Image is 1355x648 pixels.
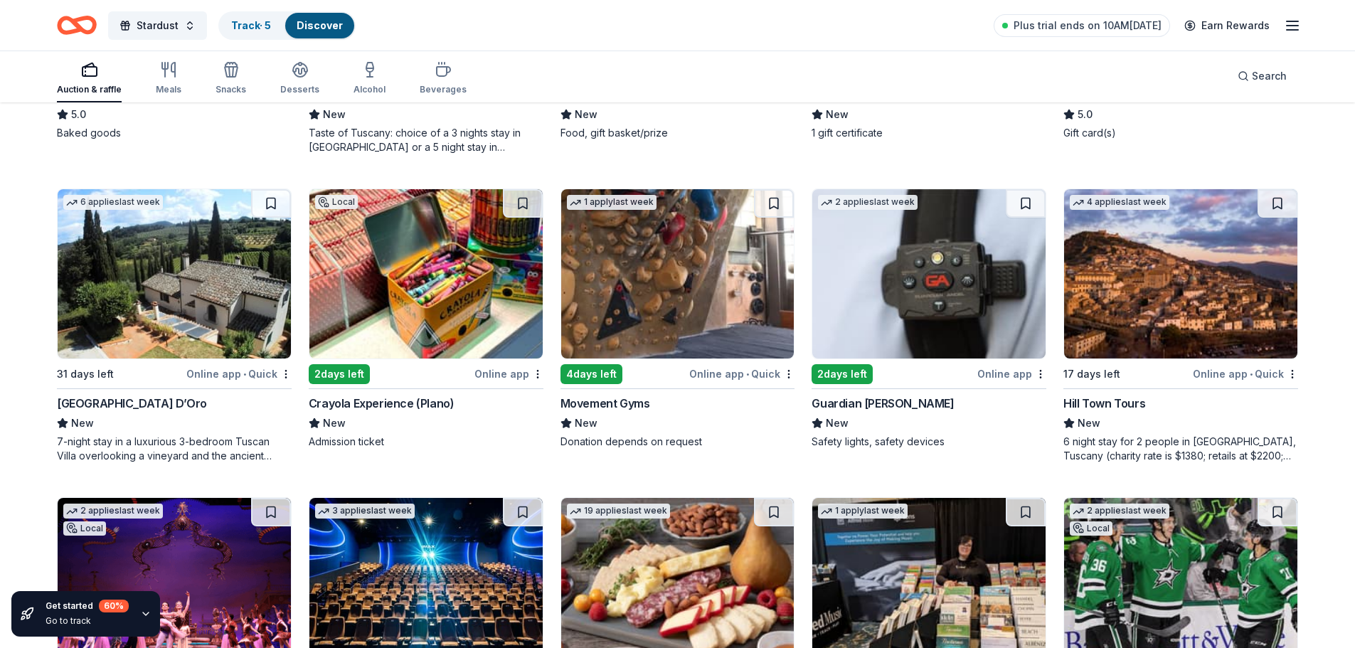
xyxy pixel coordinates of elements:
div: 1 gift certificate [812,126,1046,140]
div: Get started [46,600,129,612]
div: Guardian [PERSON_NAME] [812,395,954,412]
div: Beverages [420,84,467,95]
div: Online app [977,365,1046,383]
span: New [71,415,94,432]
div: Admission ticket [309,435,543,449]
span: 5.0 [71,106,86,123]
div: 4 days left [560,364,622,384]
div: Online app Quick [186,365,292,383]
span: Plus trial ends on 10AM[DATE] [1014,17,1162,34]
div: Go to track [46,615,129,627]
a: Plus trial ends on 10AM[DATE] [994,14,1170,37]
div: Meals [156,84,181,95]
div: 3 applies last week [315,504,415,519]
a: Image for Crayola Experience (Plano)Local2days leftOnline appCrayola Experience (Plano)NewAdmissi... [309,188,543,449]
a: Image for Villa Sogni D’Oro6 applieslast week31 days leftOnline app•Quick[GEOGRAPHIC_DATA] D’OroN... [57,188,292,463]
div: Hill Town Tours [1063,395,1145,412]
div: Movement Gyms [560,395,650,412]
div: Baked goods [57,126,292,140]
span: • [243,368,246,380]
div: 2 applies last week [1070,504,1169,519]
a: Home [57,9,97,42]
span: • [1250,368,1253,380]
span: New [323,106,346,123]
div: 2 days left [812,364,873,384]
div: Online app Quick [689,365,795,383]
div: 19 applies last week [567,504,670,519]
div: 60 % [99,600,129,612]
button: Search [1226,62,1298,90]
span: New [1078,415,1100,432]
a: Earn Rewards [1176,13,1278,38]
div: Gift card(s) [1063,126,1298,140]
div: 17 days left [1063,366,1120,383]
img: Image for Guardian Angel Device [812,189,1046,358]
button: Beverages [420,55,467,102]
div: 2 applies last week [818,195,918,210]
a: Image for Guardian Angel Device2 applieslast week2days leftOnline appGuardian [PERSON_NAME]NewSaf... [812,188,1046,449]
button: Stardust [108,11,207,40]
a: Track· 5 [231,19,271,31]
img: Image for Movement Gyms [561,189,795,358]
button: Auction & raffle [57,55,122,102]
div: 4 applies last week [1070,195,1169,210]
span: Stardust [137,17,179,34]
img: Image for Villa Sogni D’Oro [58,189,291,358]
button: Meals [156,55,181,102]
img: Image for Hill Town Tours [1064,189,1297,358]
a: Image for Movement Gyms1 applylast week4days leftOnline app•QuickMovement GymsNewDonation depends... [560,188,795,449]
span: New [323,415,346,432]
div: Local [315,195,358,209]
div: 31 days left [57,366,114,383]
span: 5.0 [1078,106,1093,123]
div: Alcohol [354,84,386,95]
div: 6 night stay for 2 people in [GEOGRAPHIC_DATA], Tuscany (charity rate is $1380; retails at $2200;... [1063,435,1298,463]
span: • [746,368,749,380]
span: New [575,106,597,123]
div: Online app Quick [1193,365,1298,383]
span: New [826,415,849,432]
div: 2 days left [309,364,370,384]
div: 1 apply last week [818,504,908,519]
div: 2 applies last week [63,504,163,519]
div: 6 applies last week [63,195,163,210]
button: Snacks [216,55,246,102]
div: Safety lights, safety devices [812,435,1046,449]
button: Alcohol [354,55,386,102]
div: Snacks [216,84,246,95]
span: New [575,415,597,432]
div: Online app [474,365,543,383]
img: Image for Crayola Experience (Plano) [309,189,543,358]
button: Desserts [280,55,319,102]
a: Image for Hill Town Tours 4 applieslast week17 days leftOnline app•QuickHill Town ToursNew6 night... [1063,188,1298,463]
a: Discover [297,19,343,31]
span: Search [1252,68,1287,85]
div: Taste of Tuscany: choice of a 3 nights stay in [GEOGRAPHIC_DATA] or a 5 night stay in [GEOGRAPHIC... [309,126,543,154]
div: Local [63,521,106,536]
div: Desserts [280,84,319,95]
div: Local [1070,521,1112,536]
button: Track· 5Discover [218,11,356,40]
div: 1 apply last week [567,195,657,210]
div: Crayola Experience (Plano) [309,395,455,412]
div: 7-night stay in a luxurious 3-bedroom Tuscan Villa overlooking a vineyard and the ancient walled ... [57,435,292,463]
div: Food, gift basket/prize [560,126,795,140]
div: Auction & raffle [57,84,122,95]
div: Donation depends on request [560,435,795,449]
div: [GEOGRAPHIC_DATA] D’Oro [57,395,207,412]
span: New [826,106,849,123]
